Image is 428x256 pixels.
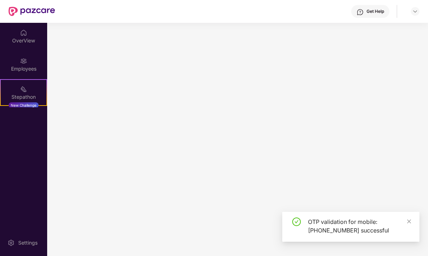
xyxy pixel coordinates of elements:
[16,239,40,246] div: Settings
[20,86,27,93] img: svg+xml;base64,PHN2ZyB4bWxucz0iaHR0cDovL3d3dy53My5vcmcvMjAwMC9zdmciIHdpZHRoPSIyMSIgaGVpZ2h0PSIyMC...
[9,7,55,16] img: New Pazcare Logo
[1,93,46,101] div: Stepathon
[412,9,418,14] img: svg+xml;base64,PHN2ZyBpZD0iRHJvcGRvd24tMzJ4MzIiIHhtbG5zPSJodHRwOi8vd3d3LnczLm9yZy8yMDAwL3N2ZyIgd2...
[308,217,411,235] div: OTP validation for mobile: [PHONE_NUMBER] successful
[8,239,15,246] img: svg+xml;base64,PHN2ZyBpZD0iU2V0dGluZy0yMHgyMCIgeG1sbnM9Imh0dHA6Ly93d3cudzMub3JnLzIwMDAvc3ZnIiB3aW...
[367,9,384,14] div: Get Help
[357,9,364,16] img: svg+xml;base64,PHN2ZyBpZD0iSGVscC0zMngzMiIgeG1sbnM9Imh0dHA6Ly93d3cudzMub3JnLzIwMDAvc3ZnIiB3aWR0aD...
[20,29,27,36] img: svg+xml;base64,PHN2ZyBpZD0iSG9tZSIgeG1sbnM9Imh0dHA6Ly93d3cudzMub3JnLzIwMDAvc3ZnIiB3aWR0aD0iMjAiIG...
[292,217,301,226] span: check-circle
[20,57,27,65] img: svg+xml;base64,PHN2ZyBpZD0iRW1wbG95ZWVzIiB4bWxucz0iaHR0cDovL3d3dy53My5vcmcvMjAwMC9zdmciIHdpZHRoPS...
[9,102,39,108] div: New Challenge
[407,219,412,224] span: close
